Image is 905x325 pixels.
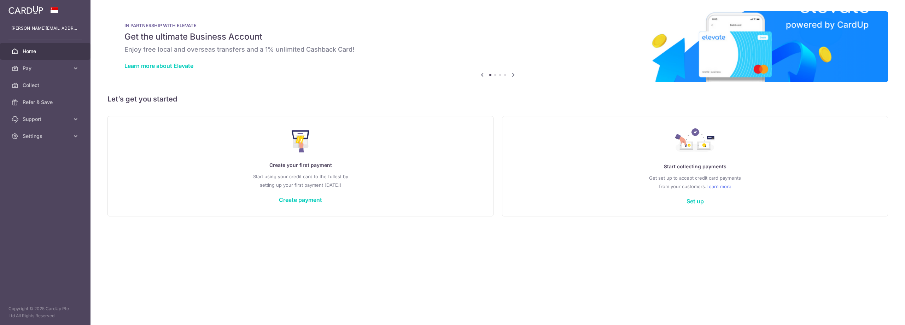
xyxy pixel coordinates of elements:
img: Renovation banner [107,11,888,82]
img: Make Payment [292,130,310,152]
img: Collect Payment [675,128,715,154]
a: Learn more [706,182,731,191]
a: Learn more about Elevate [124,62,193,69]
p: IN PARTNERSHIP WITH ELEVATE [124,23,871,28]
p: Get set up to accept credit card payments from your customers. [516,174,874,191]
p: Start using your credit card to the fullest by setting up your first payment [DATE]! [122,172,479,189]
span: Collect [23,82,69,89]
span: Support [23,116,69,123]
img: CardUp [8,6,43,14]
h5: Get the ultimate Business Account [124,31,871,42]
span: Settings [23,133,69,140]
iframe: Opens a widget where you can find more information [860,304,898,321]
a: Create payment [279,196,322,203]
span: Home [23,48,69,55]
a: Set up [687,198,704,205]
h6: Enjoy free local and overseas transfers and a 1% unlimited Cashback Card! [124,45,871,54]
p: Start collecting payments [516,162,874,171]
span: Refer & Save [23,99,69,106]
p: [PERSON_NAME][EMAIL_ADDRESS][PERSON_NAME][DOMAIN_NAME] [11,25,79,32]
p: Create your first payment [122,161,479,169]
h5: Let’s get you started [107,93,888,105]
span: Pay [23,65,69,72]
